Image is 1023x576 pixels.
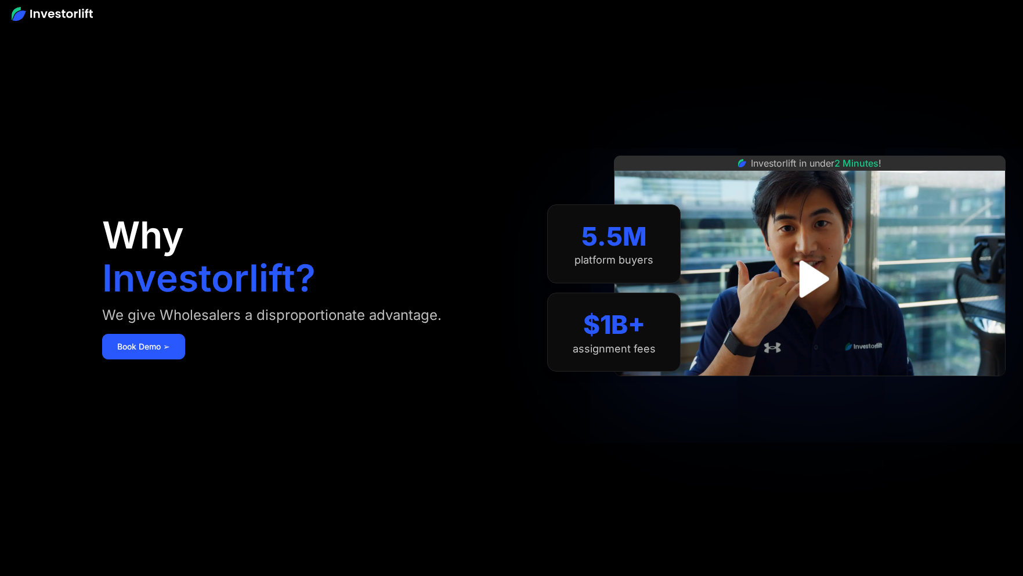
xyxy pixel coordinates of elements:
[723,382,897,396] iframe: Customer reviews powered by Trustpilot
[834,157,879,169] span: 2 Minutes
[102,217,184,254] h1: Why
[102,260,316,297] h1: Investorlift?
[574,254,653,267] div: platform buyers
[583,309,645,340] div: $1B+
[751,156,881,170] div: Investorlift in under !
[102,306,442,325] div: We give Wholesalers a disproportionate advantage.
[573,343,656,355] div: assignment fees
[784,253,836,305] a: open lightbox
[102,334,185,359] a: Book Demo ➢
[581,221,647,252] div: 5.5M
